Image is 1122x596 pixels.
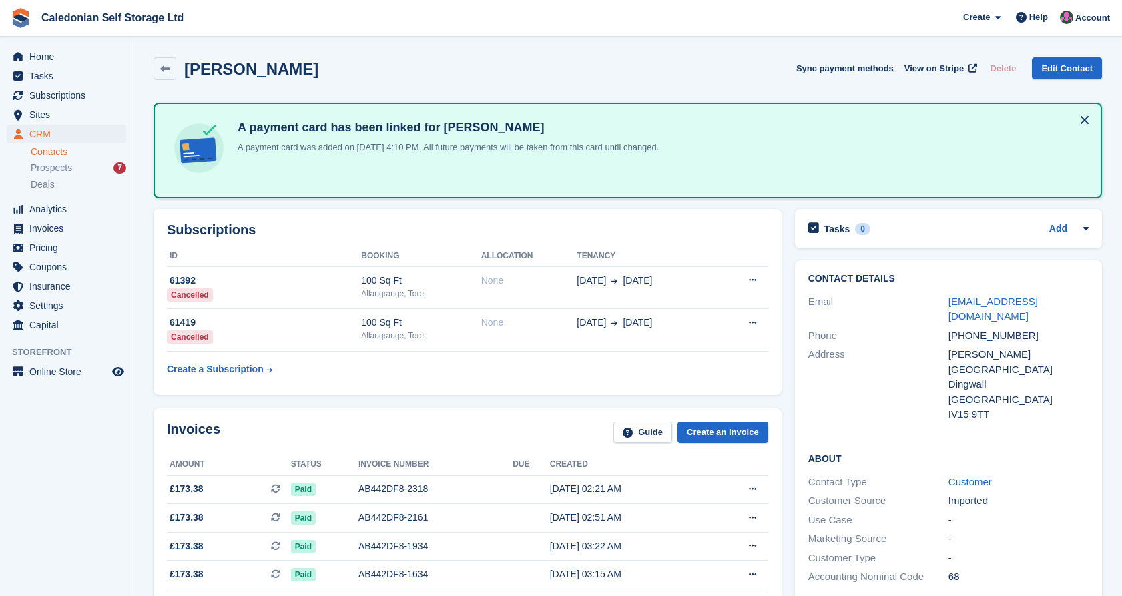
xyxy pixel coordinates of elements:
a: Prospects 7 [31,161,126,175]
p: A payment card was added on [DATE] 4:10 PM. All future payments will be taken from this card unti... [232,141,659,154]
span: Prospects [31,162,72,174]
div: None [481,274,577,288]
div: Dingwall [948,377,1089,392]
span: £173.38 [170,482,204,496]
span: CRM [29,125,109,143]
a: menu [7,238,126,257]
div: Use Case [808,513,948,528]
a: Add [1049,222,1067,237]
span: Analytics [29,200,109,218]
button: Sync payment methods [796,57,894,79]
div: Allangrange, Tore. [361,330,481,342]
th: Status [291,454,358,475]
div: AB442DF8-2318 [358,482,513,496]
span: Pricing [29,238,109,257]
div: [DATE] 02:21 AM [550,482,707,496]
div: 68 [948,569,1089,585]
div: Customer Type [808,551,948,566]
a: Customer [948,476,992,487]
div: Email [808,294,948,324]
div: - [948,551,1089,566]
a: menu [7,67,126,85]
a: Create a Subscription [167,357,272,382]
h2: Subscriptions [167,222,768,238]
span: [DATE] [577,316,606,330]
a: menu [7,258,126,276]
a: [EMAIL_ADDRESS][DOMAIN_NAME] [948,296,1038,322]
div: None [481,316,577,330]
th: Tenancy [577,246,716,267]
th: Allocation [481,246,577,267]
span: Settings [29,296,109,315]
div: Contact Type [808,475,948,490]
div: [DATE] 03:15 AM [550,567,707,581]
div: IV15 9TT [948,407,1089,422]
div: [DATE] 02:51 AM [550,511,707,525]
div: Create a Subscription [167,362,264,376]
div: [GEOGRAPHIC_DATA] [948,362,1089,378]
a: menu [7,47,126,66]
span: [DATE] [623,316,652,330]
span: £173.38 [170,511,204,525]
div: - [948,513,1089,528]
img: Lois Holling [1060,11,1073,24]
div: Imported [948,493,1089,509]
div: Phone [808,328,948,344]
h4: A payment card has been linked for [PERSON_NAME] [232,120,659,135]
a: View on Stripe [899,57,980,79]
th: Due [513,454,550,475]
span: Create [963,11,990,24]
div: Accounting Nominal Code [808,569,948,585]
img: card-linked-ebf98d0992dc2aeb22e95c0e3c79077019eb2392cfd83c6a337811c24bc77127.svg [171,120,227,176]
div: 100 Sq Ft [361,274,481,288]
span: Subscriptions [29,86,109,105]
div: [PERSON_NAME] [948,347,1089,362]
th: ID [167,246,361,267]
h2: About [808,451,1089,465]
th: Invoice number [358,454,513,475]
a: menu [7,86,126,105]
span: [DATE] [623,274,652,288]
div: 7 [113,162,126,174]
span: Account [1075,11,1110,25]
span: Storefront [12,346,133,359]
a: menu [7,277,126,296]
h2: Contact Details [808,274,1089,284]
div: 61392 [167,274,361,288]
th: Created [550,454,707,475]
div: Cancelled [167,330,213,344]
div: AB442DF8-2161 [358,511,513,525]
th: Booking [361,246,481,267]
div: AB442DF8-1934 [358,539,513,553]
span: £173.38 [170,567,204,581]
span: Insurance [29,277,109,296]
div: 61419 [167,316,361,330]
a: menu [7,105,126,124]
div: Allangrange, Tore. [361,288,481,300]
a: Deals [31,178,126,192]
span: Paid [291,540,316,553]
a: Create an Invoice [677,422,768,444]
span: Deals [31,178,55,191]
a: menu [7,296,126,315]
img: stora-icon-8386f47178a22dfd0bd8f6a31ec36ba5ce8667c1dd55bd0f319d3a0aa187defe.svg [11,8,31,28]
span: Coupons [29,258,109,276]
a: Guide [613,422,672,444]
span: Home [29,47,109,66]
a: menu [7,200,126,218]
th: Amount [167,454,291,475]
a: menu [7,125,126,143]
span: £173.38 [170,539,204,553]
div: Cancelled [167,288,213,302]
div: [PHONE_NUMBER] [948,328,1089,344]
div: Customer Source [808,493,948,509]
span: Paid [291,511,316,525]
span: Help [1029,11,1048,24]
div: AB442DF8-1634 [358,567,513,581]
h2: Invoices [167,422,220,444]
div: Marketing Source [808,531,948,547]
a: Preview store [110,364,126,380]
span: Paid [291,483,316,496]
div: Address [808,347,948,422]
span: [DATE] [577,274,606,288]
